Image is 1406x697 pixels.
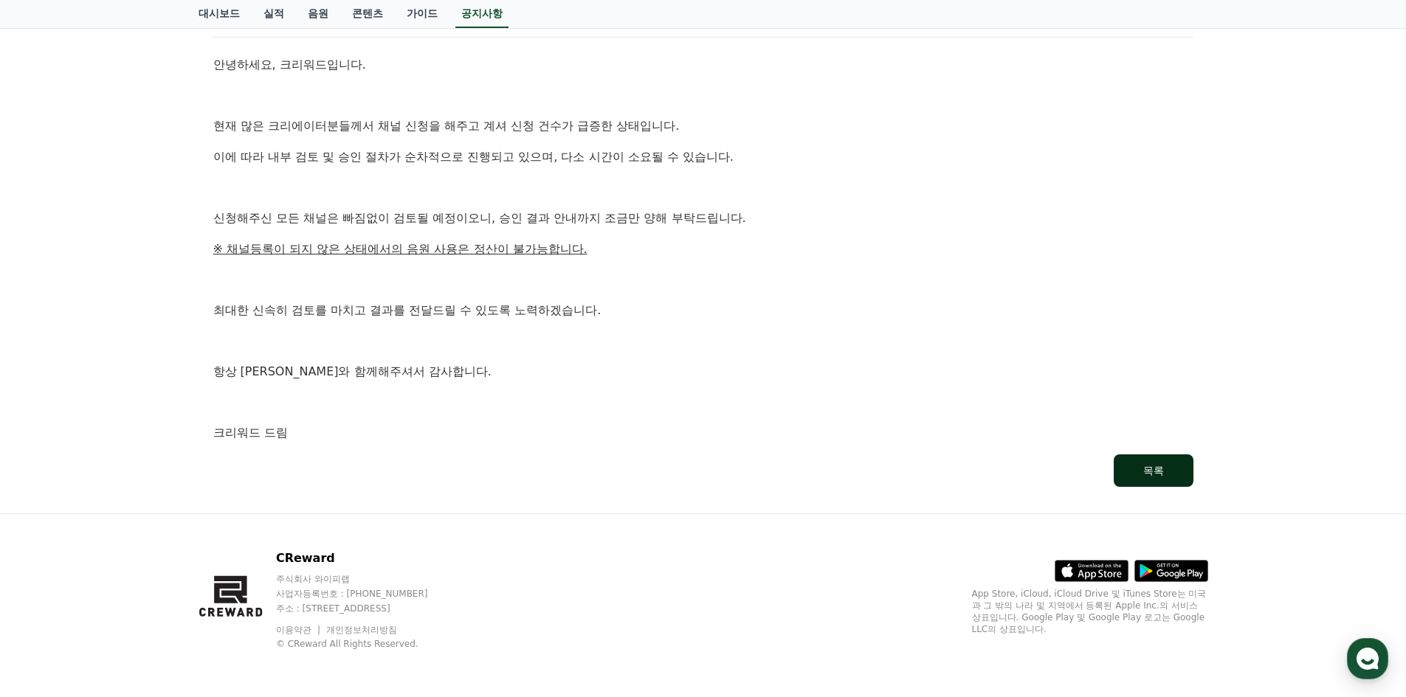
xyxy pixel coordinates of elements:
button: 목록 [1114,454,1193,487]
u: ※ 채널등록이 되지 않은 상태에서의 음원 사용은 정산이 불가능합니다. [213,242,587,256]
p: 크리워드 드림 [213,423,1193,443]
a: 목록 [213,454,1193,487]
span: 홈 [46,490,55,502]
a: 설정 [190,468,283,504]
p: 현재 많은 크리에이터분들께서 채널 신청을 해주고 계셔 신청 건수가 급증한 상태입니다. [213,117,1193,136]
div: 목록 [1143,463,1164,478]
p: 이에 따라 내부 검토 및 승인 절차가 순차적으로 진행되고 있으며, 다소 시간이 소요될 수 있습니다. [213,148,1193,167]
p: 주소 : [STREET_ADDRESS] [276,603,456,614]
p: App Store, iCloud, iCloud Drive 및 iTunes Store는 미국과 그 밖의 나라 및 지역에서 등록된 Apple Inc.의 서비스 상표입니다. Goo... [972,588,1208,635]
p: 항상 [PERSON_NAME]와 함께해주셔서 감사합니다. [213,362,1193,381]
p: 주식회사 와이피랩 [276,573,456,585]
a: 홈 [4,468,97,504]
a: 개인정보처리방침 [326,625,397,635]
p: 신청해주신 모든 채널은 빠짐없이 검토될 예정이오니, 승인 결과 안내까지 조금만 양해 부탁드립니다. [213,209,1193,228]
span: 설정 [228,490,246,502]
p: © CReward All Rights Reserved. [276,638,456,650]
p: 사업자등록번호 : [PHONE_NUMBER] [276,588,456,600]
p: 최대한 신속히 검토를 마치고 결과를 전달드릴 수 있도록 노력하겠습니다. [213,301,1193,320]
p: CReward [276,549,456,567]
a: 대화 [97,468,190,504]
span: 대화 [135,490,153,502]
a: 이용약관 [276,625,323,635]
p: 안녕하세요, 크리워드입니다. [213,55,1193,74]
